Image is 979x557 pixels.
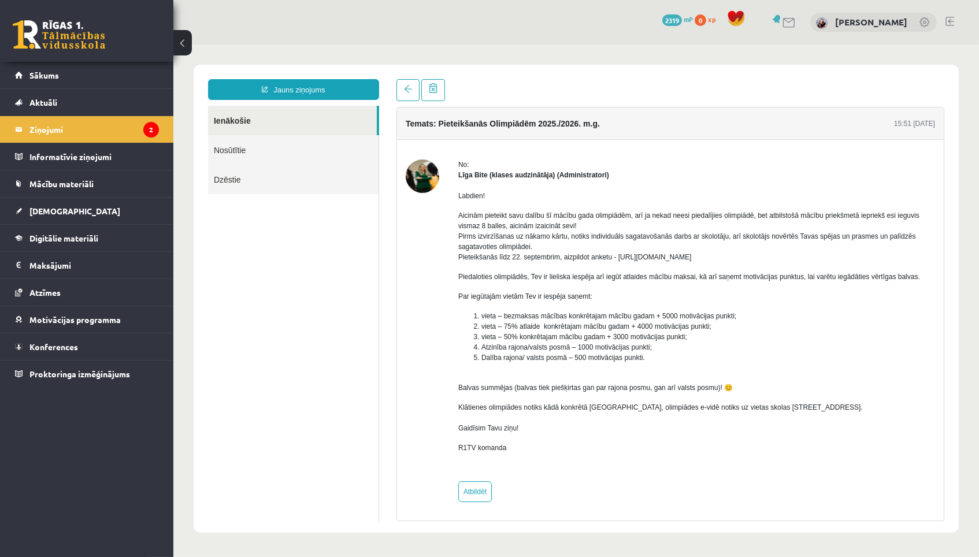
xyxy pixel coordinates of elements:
li: Dalība rajona/ valsts posmā – 500 motivācijas punkti. [308,308,762,318]
a: Motivācijas programma [15,306,159,333]
a: Jauns ziņojums [35,35,206,55]
span: [DEMOGRAPHIC_DATA] [29,206,120,216]
a: Aktuāli [15,89,159,116]
legend: Informatīvie ziņojumi [29,143,159,170]
span: Digitālie materiāli [29,233,98,243]
h4: Temats: Pieteikšanās Olimpiādēm 2025./2026. m.g. [232,75,427,84]
p: Labdien! [285,146,762,157]
span: 2319 [662,14,682,26]
span: 0 [695,14,706,26]
span: Mācību materiāli [29,179,94,189]
a: Konferences [15,333,159,360]
span: Proktoringa izmēģinājums [29,369,130,379]
a: Atbildēt [285,437,318,458]
p: Balvas summējas (balvas tiek piešķirtas gan par rajona posmu, gan arī valsts posmu)! 😊 [285,338,762,348]
p: Piedaloties olimpiādēs, Tev ir lieliska iespēja arī iegūt atlaides mācību maksai, kā arī saņemt m... [285,227,762,237]
a: Ziņojumi2 [15,116,159,143]
a: [PERSON_NAME] [835,16,907,28]
a: Sākums [15,62,159,88]
span: xp [708,14,715,24]
span: Motivācijas programma [29,314,121,325]
span: Atzīmes [29,287,61,298]
span: Aktuāli [29,97,57,107]
span: Sākums [29,70,59,80]
p: Par iegūtajām vietām Tev ir iespēja saņemt: [285,247,762,257]
li: vieta – bezmaksas mācības konkrētajam mācību gadam + 5000 motivācijas punkti; [308,266,762,277]
a: Maksājumi [15,252,159,278]
a: [DEMOGRAPHIC_DATA] [15,198,159,224]
p: Aicinām pieteikt savu dalību šī mācību gada olimpiādēm, arī ja nekad neesi piedalījies olimpiādē,... [285,166,762,218]
legend: Maksājumi [29,252,159,278]
li: vieta – 75% atlaide konkrētajam mācību gadam + 4000 motivācijas punkti; [308,277,762,287]
li: vieta – 50% konkrētajam mācību gadam + 3000 motivācijas punkti; [308,287,762,298]
a: Digitālie materiāli [15,225,159,251]
a: Nosūtītie [35,91,205,120]
a: Rīgas 1. Tālmācības vidusskola [13,20,105,49]
div: No: [285,115,762,125]
li: Atzinība rajona/valsts posmā – 1000 motivācijas punkti; [308,298,762,308]
p: Klātienes olimpiādes notiks kādā konkrētā [GEOGRAPHIC_DATA], olimpiādes e-vidē notiks uz vietas s... [285,358,762,389]
a: Atzīmes [15,279,159,306]
a: Informatīvie ziņojumi [15,143,159,170]
i: 2 [143,122,159,138]
p: R1TV komanda [285,398,762,409]
legend: Ziņojumi [29,116,159,143]
span: mP [684,14,693,24]
img: Līga Bite (klases audzinātāja) [232,115,266,148]
a: 0 xp [695,14,721,24]
img: Evelīna Auziņa [816,17,828,29]
a: Mācību materiāli [15,170,159,197]
a: Dzēstie [35,120,205,150]
a: Ienākošie [35,61,203,91]
a: 2319 mP [662,14,693,24]
div: 15:51 [DATE] [721,74,762,84]
span: Konferences [29,341,78,352]
a: Proktoringa izmēģinājums [15,361,159,387]
strong: Līga Bite (klases audzinātāja) (Administratori) [285,127,436,135]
